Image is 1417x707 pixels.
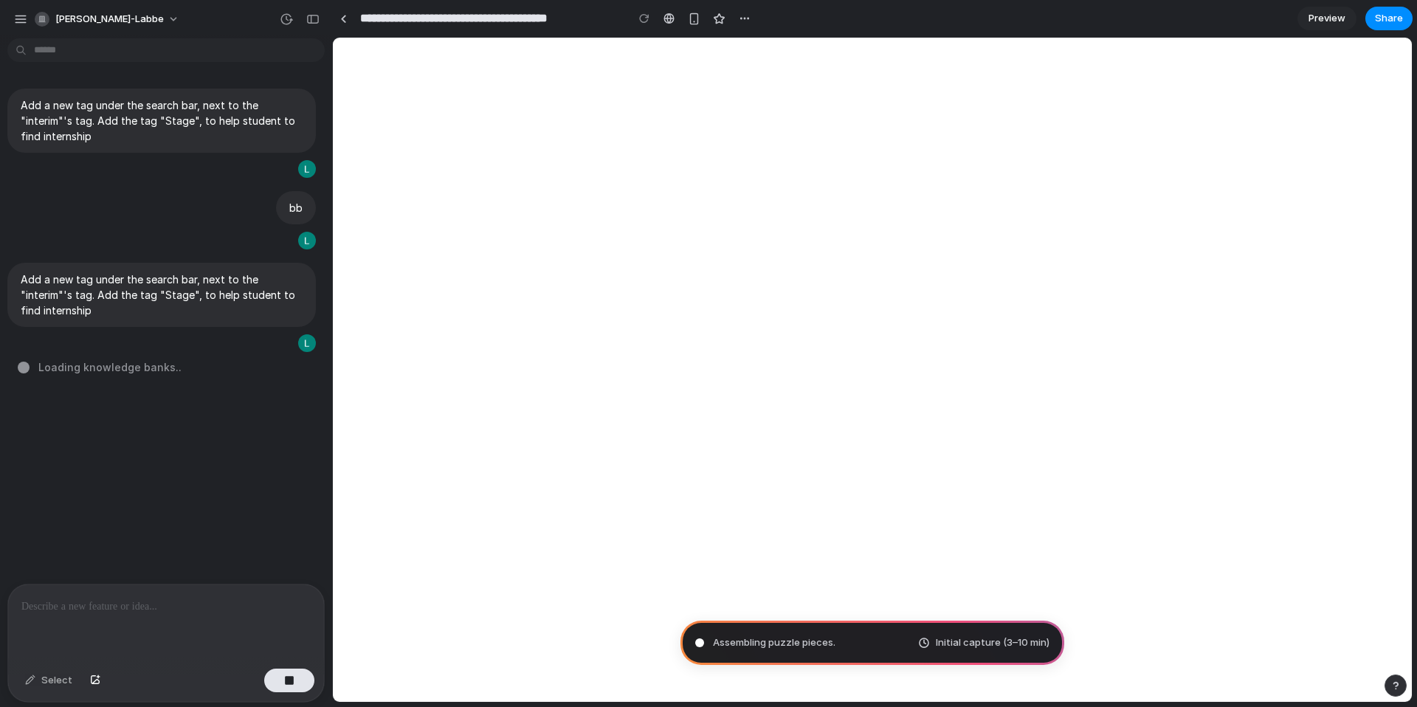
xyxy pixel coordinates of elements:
[289,200,303,215] p: bb
[1365,7,1413,30] button: Share
[1375,11,1403,26] span: Share
[936,635,1049,650] span: Initial capture (3–10 min)
[21,97,303,144] p: Add a new tag under the search bar, next to the "interim"'s tag. Add the tag "Stage", to help stu...
[38,359,182,375] span: Loading knowledge banks ..
[1297,7,1356,30] a: Preview
[21,272,303,318] p: Add a new tag under the search bar, next to the "interim"'s tag. Add the tag "Stage", to help stu...
[55,12,164,27] span: [PERSON_NAME]-labbe
[1309,11,1345,26] span: Preview
[713,635,835,650] span: Assembling puzzle pieces .
[29,7,187,31] button: [PERSON_NAME]-labbe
